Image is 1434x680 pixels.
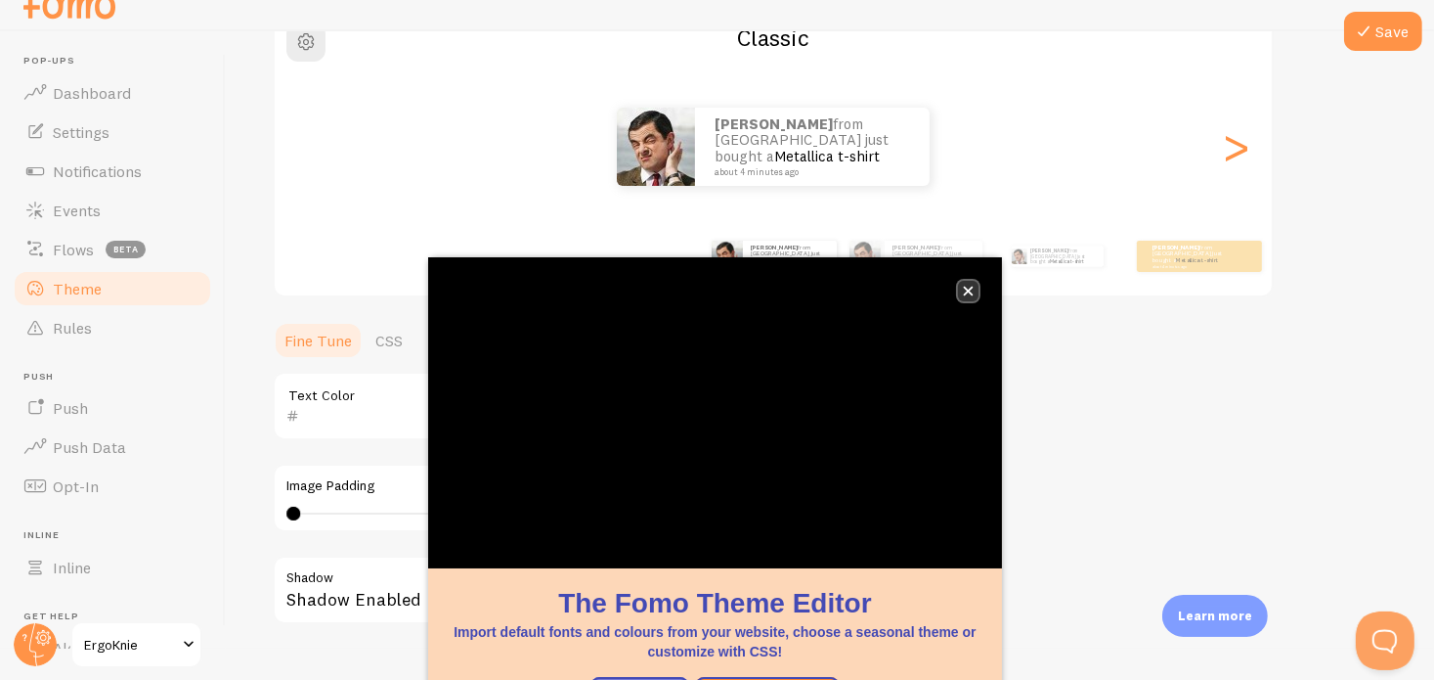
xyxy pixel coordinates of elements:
[715,114,833,133] strong: [PERSON_NAME]
[715,167,904,177] small: about 4 minutes ago
[1176,256,1218,264] a: Metallica t-shirt
[12,230,213,269] a: Flows beta
[23,611,213,623] span: Get Help
[12,388,213,428] a: Push
[273,556,859,627] div: Shadow Enabled
[774,147,880,165] a: Metallica t-shirt
[70,621,202,668] a: ErgoKnie
[23,55,213,68] span: Pop-ups
[12,152,213,191] a: Notifications
[1050,258,1083,264] a: Metallica t-shirt
[12,73,213,113] a: Dashboard
[774,256,816,264] a: Metallica t-shirt
[1152,244,1231,268] p: from [GEOGRAPHIC_DATA] just bought a
[53,83,131,103] span: Dashboard
[1162,595,1268,637] div: Learn more
[715,116,910,177] p: from [GEOGRAPHIC_DATA] just bought a
[12,308,213,347] a: Rules
[1344,12,1422,51] button: Save
[12,548,213,587] a: Inline
[751,244,798,251] strong: [PERSON_NAME]
[53,240,94,259] span: Flows
[12,191,213,230] a: Events
[273,321,364,360] a: Fine Tune
[12,467,213,506] a: Opt-In
[12,113,213,152] a: Settings
[958,281,978,301] button: close,
[53,476,99,496] span: Opt-In
[849,241,881,272] img: Fomo
[275,23,1272,53] h2: Classic
[1356,612,1414,670] iframe: Help Scout Beacon - Open
[1225,76,1248,217] div: Next slide
[452,622,978,661] p: Import default fonts and colours from your website, choose a seasonal theme or customize with CSS!
[53,318,92,338] span: Rules
[53,398,88,418] span: Push
[916,256,958,264] a: Metallica t-shirt
[53,201,101,220] span: Events
[1152,244,1199,251] strong: [PERSON_NAME]
[1030,246,1096,267] p: from [GEOGRAPHIC_DATA] just bought a
[53,437,126,457] span: Push Data
[23,529,213,542] span: Inline
[286,477,846,495] label: Image Padding
[106,241,146,258] span: beta
[53,122,109,142] span: Settings
[1178,607,1252,625] p: Learn more
[1011,249,1026,264] img: Fomo
[53,558,91,577] span: Inline
[1030,248,1069,253] strong: [PERSON_NAME]
[12,269,213,308] a: Theme
[53,161,142,181] span: Notifications
[84,633,177,657] span: ErgoKnie
[364,321,414,360] a: CSS
[751,244,829,268] p: from [GEOGRAPHIC_DATA] just bought a
[617,108,695,186] img: Fomo
[1152,264,1229,268] small: about 4 minutes ago
[53,279,102,298] span: Theme
[452,584,978,622] h1: The Fomo Theme Editor
[712,241,743,272] img: Fomo
[892,244,939,251] strong: [PERSON_NAME]
[23,371,213,384] span: Push
[892,244,975,268] p: from [GEOGRAPHIC_DATA] just bought a
[12,428,213,467] a: Push Data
